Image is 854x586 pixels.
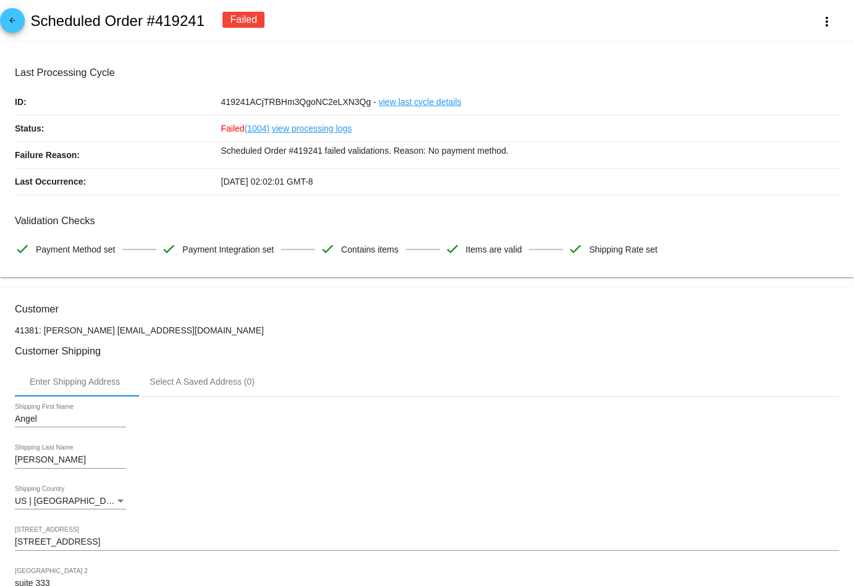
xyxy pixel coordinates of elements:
[5,16,20,31] mat-icon: arrow_back
[15,496,124,506] span: US | [GEOGRAPHIC_DATA]
[568,241,583,256] mat-icon: check
[15,455,126,465] input: Shipping Last Name
[30,12,205,30] h2: Scheduled Order #419241
[15,67,839,78] h3: Last Processing Cycle
[15,414,126,424] input: Shipping First Name
[15,325,839,335] p: 41381: [PERSON_NAME] [EMAIL_ADDRESS][DOMAIN_NAME]
[15,115,221,141] p: Status:
[222,12,264,28] div: Failed
[221,142,840,159] p: Scheduled Order #419241 failed validations. Reason: No payment method.
[379,89,462,115] a: view last cycle details
[15,241,30,256] mat-icon: check
[272,115,352,141] a: view processing logs
[466,236,522,262] span: Items are valid
[150,377,255,387] div: Select A Saved Address (0)
[15,496,126,506] mat-select: Shipping Country
[341,236,399,262] span: Contains items
[161,241,176,256] mat-icon: check
[15,303,839,315] h3: Customer
[221,177,313,186] span: [DATE] 02:02:01 GMT-8
[15,215,839,227] h3: Validation Checks
[182,236,274,262] span: Payment Integration set
[445,241,460,256] mat-icon: check
[15,169,221,195] p: Last Occurrence:
[221,97,376,107] span: 419241ACjTRBHm3QgoNC2eLXN3Qg -
[819,14,834,29] mat-icon: more_vert
[589,236,657,262] span: Shipping Rate set
[221,123,270,133] span: Failed
[30,377,120,387] div: Enter Shipping Address
[15,537,839,547] input: Shipping Street 1
[15,89,221,115] p: ID:
[36,236,115,262] span: Payment Method set
[320,241,335,256] mat-icon: check
[245,115,269,141] a: (1004)
[15,142,221,168] p: Failure Reason:
[15,345,839,357] h3: Customer Shipping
